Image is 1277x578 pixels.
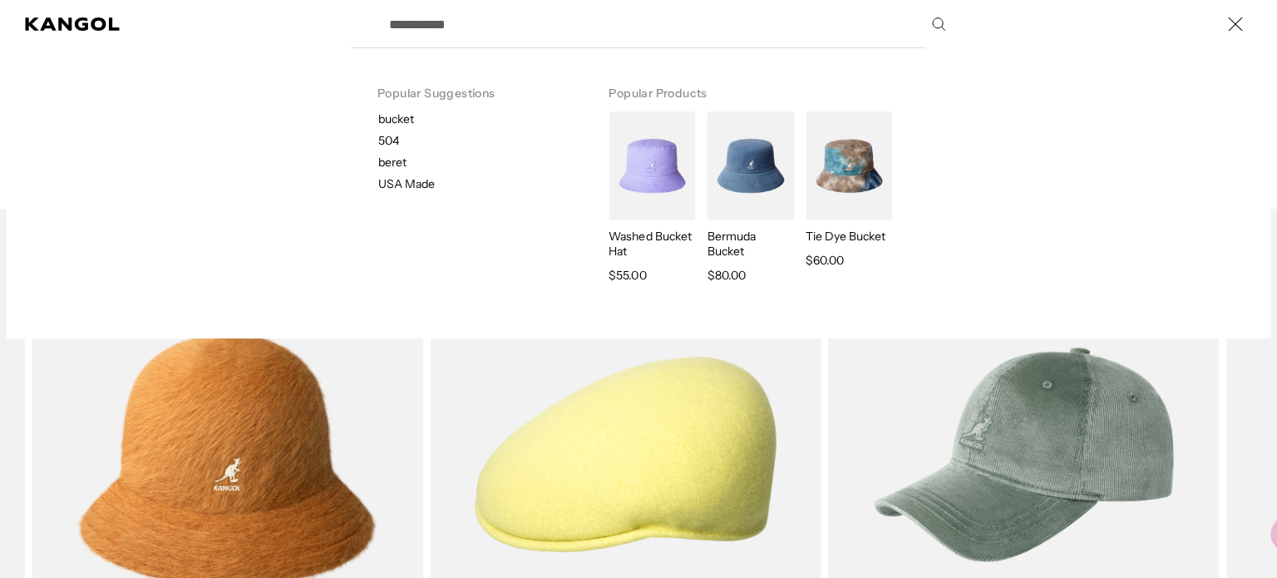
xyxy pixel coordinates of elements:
p: Washed Bucket Hat [609,229,695,259]
button: Close [1219,7,1252,41]
a: Kangol [25,17,121,31]
a: USA Made [357,176,582,191]
p: bucket [378,111,582,126]
p: USA Made [378,176,435,191]
img: Tie Dye Bucket [806,111,892,220]
button: Search here [931,17,946,32]
p: Bermuda Bucket [708,229,794,259]
img: Washed Bucket Hat [609,111,695,220]
a: Tie Dye Bucket Tie Dye Bucket $60.00 [801,111,892,270]
a: Bermuda Bucket Bermuda Bucket $80.00 [703,111,794,285]
span: $55.00 [609,265,646,285]
a: Washed Bucket Hat Washed Bucket Hat $55.00 [604,111,695,285]
span: $60.00 [806,250,844,270]
img: Bermuda Bucket [708,111,794,220]
p: 504 [378,133,582,148]
h3: Popular Products [609,65,899,111]
span: $80.00 [708,265,746,285]
p: beret [378,155,582,170]
h3: Popular Suggestions [377,65,555,111]
p: Tie Dye Bucket [806,229,892,244]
